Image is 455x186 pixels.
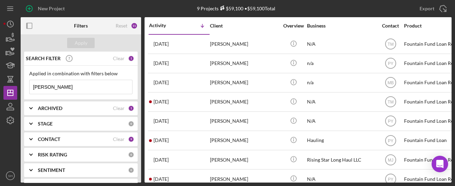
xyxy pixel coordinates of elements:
div: 9 Projects • $59,100 Total [197,6,275,11]
b: CONTACT [38,136,60,142]
div: Clear [113,136,125,142]
text: MJ [388,157,393,162]
div: Contact [378,23,403,29]
div: [PERSON_NAME] [210,54,279,73]
text: PY [388,138,393,143]
b: ARCHIVED [38,106,62,111]
time: 2023-06-22 21:27 [154,157,169,163]
div: 0 [128,152,134,158]
text: TM [388,100,393,105]
b: SEARCH FILTER [26,56,61,61]
div: 1 [128,55,134,62]
div: [PERSON_NAME] [210,93,279,111]
div: N/A [307,35,376,53]
time: 2025-08-20 15:37 [154,41,169,47]
div: N/A [307,93,376,111]
div: N/A [307,112,376,130]
text: PY [388,119,393,124]
div: [PERSON_NAME] [210,131,279,150]
div: [PERSON_NAME] [210,151,279,169]
div: 0 [128,121,134,127]
time: 2023-02-24 21:47 [154,176,169,182]
time: 2023-10-15 02:18 [154,99,169,105]
b: RISK RATING [38,152,67,157]
text: SH [8,174,12,178]
button: SH [3,169,17,183]
div: New Project [38,2,65,15]
time: 2023-08-29 20:50 [154,118,169,124]
div: Reset [116,23,127,29]
button: Export [413,2,452,15]
div: 9 [128,136,134,142]
text: PY [388,61,393,66]
div: Business [307,23,376,29]
button: Apply [67,38,95,48]
text: PY [388,177,393,182]
div: Open Intercom Messenger [432,156,448,172]
time: 2024-06-11 17:31 [154,61,169,66]
div: $59,100 [219,6,243,11]
text: TM [388,42,393,47]
div: 0 [128,167,134,173]
div: Clear [113,106,125,111]
div: Applied in combination with filters below [29,71,133,76]
div: n/a [307,54,376,73]
time: 2024-03-14 21:17 [154,80,169,85]
div: n/a [307,74,376,92]
text: MB [388,80,394,85]
div: Overview [281,23,306,29]
div: Client [210,23,279,29]
div: Export [420,2,434,15]
div: 1 [128,105,134,111]
div: Rising Star Long Haul LLC [307,151,376,169]
div: Activity [149,23,179,28]
div: [PERSON_NAME] [210,35,279,53]
b: Filters [74,23,88,29]
b: SENTIMENT [38,167,65,173]
div: [PERSON_NAME] [210,74,279,92]
div: Hauling [307,131,376,150]
time: 2023-08-28 20:44 [154,138,169,143]
div: [PERSON_NAME] [210,112,279,130]
button: New Project [21,2,72,15]
div: Clear [113,56,125,61]
b: STAGE [38,121,53,127]
div: 11 [131,22,138,29]
div: Apply [75,38,87,48]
